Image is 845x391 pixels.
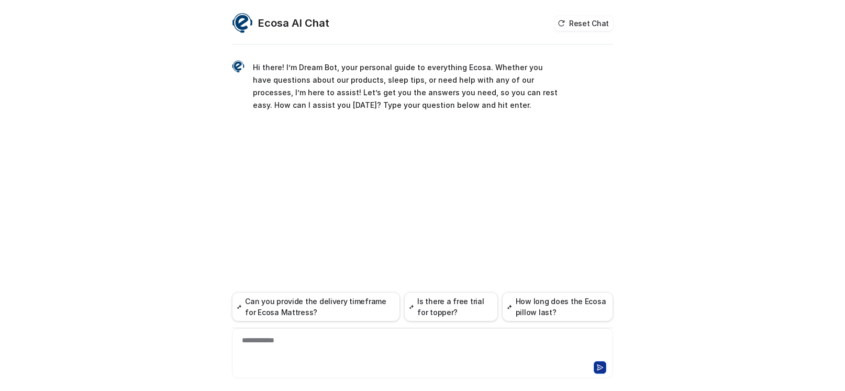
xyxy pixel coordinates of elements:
[502,292,613,321] button: How long does the Ecosa pillow last?
[258,16,329,30] h2: Ecosa AI Chat
[232,13,253,33] img: Widget
[404,292,498,321] button: Is there a free trial for topper?
[253,61,559,111] p: Hi there! I’m Dream Bot, your personal guide to everything Ecosa. Whether you have questions abou...
[232,60,244,73] img: Widget
[554,16,613,31] button: Reset Chat
[232,292,400,321] button: Can you provide the delivery timeframe for Ecosa Mattress?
